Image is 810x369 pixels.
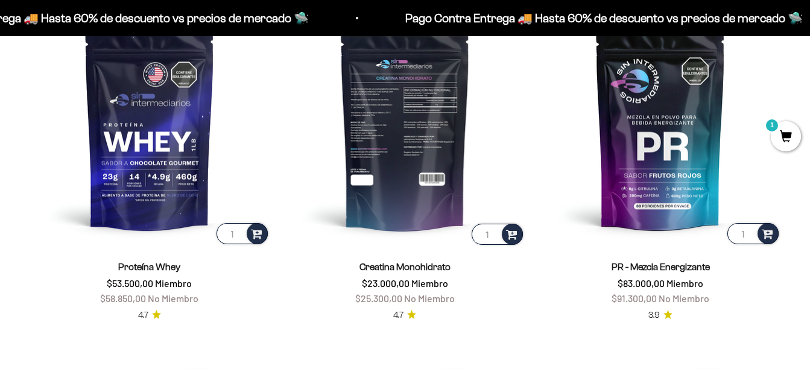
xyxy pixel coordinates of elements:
[362,277,410,289] span: $23.000,00
[648,309,672,322] a: 3.93.9 de 5.0 estrellas
[138,309,161,322] a: 4.74.7 de 5.0 estrellas
[612,262,710,272] a: PR - Mezcla Energizante
[107,277,153,289] span: $53.500,00
[359,262,451,272] a: Creatina Monohidrato
[393,309,403,322] span: 4.7
[612,292,657,304] span: $91.300,00
[100,292,146,304] span: $58.850,00
[666,277,703,289] span: Miembro
[618,277,665,289] span: $83.000,00
[355,292,402,304] span: $25.300,00
[393,309,416,322] a: 4.74.7 de 5.0 estrellas
[138,309,148,322] span: 4.7
[155,277,192,289] span: Miembro
[771,131,801,144] a: 1
[765,118,779,133] mark: 1
[148,292,198,304] span: No Miembro
[118,262,180,272] a: Proteína Whey
[648,309,660,322] span: 3.9
[404,292,455,304] span: No Miembro
[659,292,709,304] span: No Miembro
[388,8,786,28] p: Pago Contra Entrega 🚚 Hasta 60% de descuento vs precios de mercado 🛸
[285,6,526,247] img: Creatina Monohidrato
[411,277,448,289] span: Miembro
